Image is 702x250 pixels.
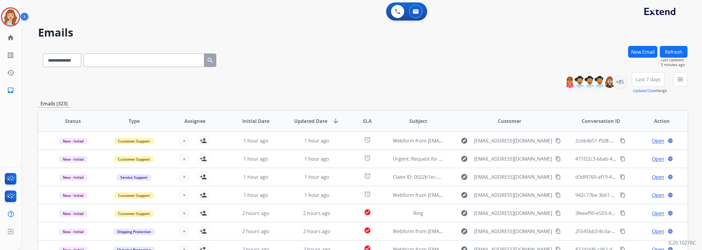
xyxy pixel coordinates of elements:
[303,228,330,235] span: 2 hours ago
[620,229,625,234] mat-icon: content_copy
[620,156,625,162] mat-icon: content_copy
[114,210,154,217] span: Customer Support
[200,137,207,144] mat-icon: person_add
[364,209,371,216] mat-icon: check_circle
[114,156,154,162] span: Customer Support
[304,174,329,180] span: 1 hour ago
[575,174,667,180] span: d3df4760-af19-407f-9db9-db5aa789db32
[114,138,154,144] span: Customer Support
[620,192,625,198] mat-icon: content_copy
[555,138,561,143] mat-icon: content_copy
[243,192,268,198] span: 1 hour ago
[7,52,14,59] mat-icon: list_alt
[461,155,468,162] mat-icon: explore
[575,137,666,144] span: 2cbb4651-f508-4f0e-b9be-efd9047d3277
[364,172,371,180] mat-icon: alarm
[184,117,205,125] span: Assignee
[200,155,207,162] mat-icon: person_add
[575,155,665,162] span: 471f22c3-66ab-447c-bf6d-ef954ca27b4e
[661,62,688,67] span: 5 minutes ago
[59,174,87,181] span: New - Initial
[661,58,688,62] span: Last Updated:
[652,191,664,199] span: Open
[474,228,552,235] span: [EMAIL_ADDRESS][DOMAIN_NAME]
[393,174,501,180] span: Claim ID: 0022b1ec-4a4c-4c4e-8516-cff06fce3bef
[575,228,668,235] span: 25545bb3-8cda-4724-9f69-a51392bc9800
[7,34,14,41] mat-icon: home
[633,88,667,93] span: Range
[304,155,329,162] span: 1 hour ago
[498,117,521,125] span: Customer
[555,156,561,162] mat-icon: content_copy
[461,137,468,144] mat-icon: explore
[633,88,656,93] button: Updated Date
[474,210,552,217] span: [EMAIL_ADDRESS][DOMAIN_NAME]
[660,46,688,58] button: Refresh
[620,174,625,180] mat-icon: content_copy
[393,137,529,144] span: Webform from [EMAIL_ADDRESS][DOMAIN_NAME] on [DATE]
[178,225,190,237] button: +
[200,191,207,199] mat-icon: person_add
[620,210,625,216] mat-icon: content_copy
[627,111,688,132] th: Action
[243,174,268,180] span: 1 hour ago
[461,210,468,217] mat-icon: explore
[393,228,529,235] span: Webform from [EMAIL_ADDRESS][DOMAIN_NAME] on [DATE]
[200,173,207,181] mat-icon: person_add
[59,192,87,199] span: New - Initial
[207,57,214,64] mat-icon: search
[652,228,664,235] span: Open
[364,154,371,162] mat-icon: alarm
[668,156,673,162] mat-icon: language
[582,117,620,125] span: Conversation ID
[652,210,664,217] span: Open
[555,174,561,180] mat-icon: content_copy
[242,228,269,235] span: 2 hours ago
[183,173,186,181] span: +
[178,207,190,219] button: +
[668,192,673,198] mat-icon: language
[178,153,190,165] button: +
[668,210,673,216] mat-icon: language
[242,117,269,125] span: Initial Date
[555,210,561,216] mat-icon: content_copy
[183,191,186,199] span: +
[474,173,552,181] span: [EMAIL_ADDRESS][DOMAIN_NAME]
[200,228,207,235] mat-icon: person_add
[628,46,657,58] button: New Email
[294,117,327,125] span: Updated Date
[668,138,673,143] mat-icon: language
[178,189,190,201] button: +
[65,117,81,125] span: Status
[461,191,468,199] mat-icon: explore
[474,155,552,162] span: [EMAIL_ADDRESS][DOMAIN_NAME]
[474,137,552,144] span: [EMAIL_ADDRESS][DOMAIN_NAME]
[461,228,468,235] mat-icon: explore
[555,192,561,198] mat-icon: content_copy
[409,117,427,125] span: Subject
[59,138,87,144] span: New - Initial
[555,229,561,234] mat-icon: content_copy
[38,100,70,107] p: Emails (323)
[2,8,19,25] img: avatar
[393,155,564,162] span: Urgent: Request for Immediate Resolution and Refund – Wedding Set Claim
[38,27,688,39] h2: Emails
[117,174,151,181] span: Service Support
[183,155,186,162] span: +
[183,228,186,235] span: +
[474,191,552,199] span: [EMAIL_ADDRESS][DOMAIN_NAME]
[114,192,154,199] span: Customer Support
[677,76,684,83] mat-icon: menu
[652,173,664,181] span: Open
[363,117,372,125] span: SLA
[652,155,664,162] span: Open
[636,78,661,81] span: Last 7 days
[303,210,330,216] span: 2 hours ago
[242,210,269,216] span: 2 hours ago
[7,69,14,76] mat-icon: history
[612,75,627,89] div: +85
[413,210,423,216] span: Ring
[393,192,529,198] span: Webform from [EMAIL_ADDRESS][DOMAIN_NAME] on [DATE]
[200,210,207,217] mat-icon: person_add
[668,229,673,234] mat-icon: language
